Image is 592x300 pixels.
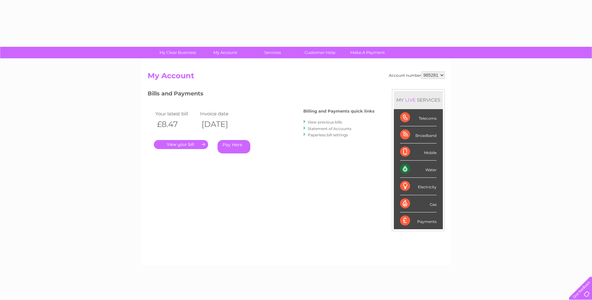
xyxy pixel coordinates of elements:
[294,47,346,58] a: Customer Help
[400,109,437,126] div: Telecoms
[389,71,445,79] div: Account number
[342,47,393,58] a: Make A Payment
[400,178,437,195] div: Electricity
[400,212,437,229] div: Payments
[308,126,351,131] a: Statement of Accounts
[154,140,208,149] a: .
[198,118,243,131] th: [DATE]
[400,195,437,212] div: Gas
[148,71,445,83] h2: My Account
[308,120,342,124] a: View previous bills
[152,47,203,58] a: My Clear Business
[198,109,243,118] td: Invoice date
[199,47,251,58] a: My Account
[394,91,443,109] div: MY SERVICES
[400,126,437,143] div: Broadband
[148,89,374,100] h3: Bills and Payments
[308,133,348,137] a: Paperless bill settings
[247,47,298,58] a: Services
[303,109,374,114] h4: Billing and Payments quick links
[154,109,199,118] td: Your latest bill
[218,140,250,153] a: Pay Here
[404,97,417,103] div: LIVE
[400,161,437,178] div: Water
[154,118,199,131] th: £8.47
[400,143,437,161] div: Mobile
